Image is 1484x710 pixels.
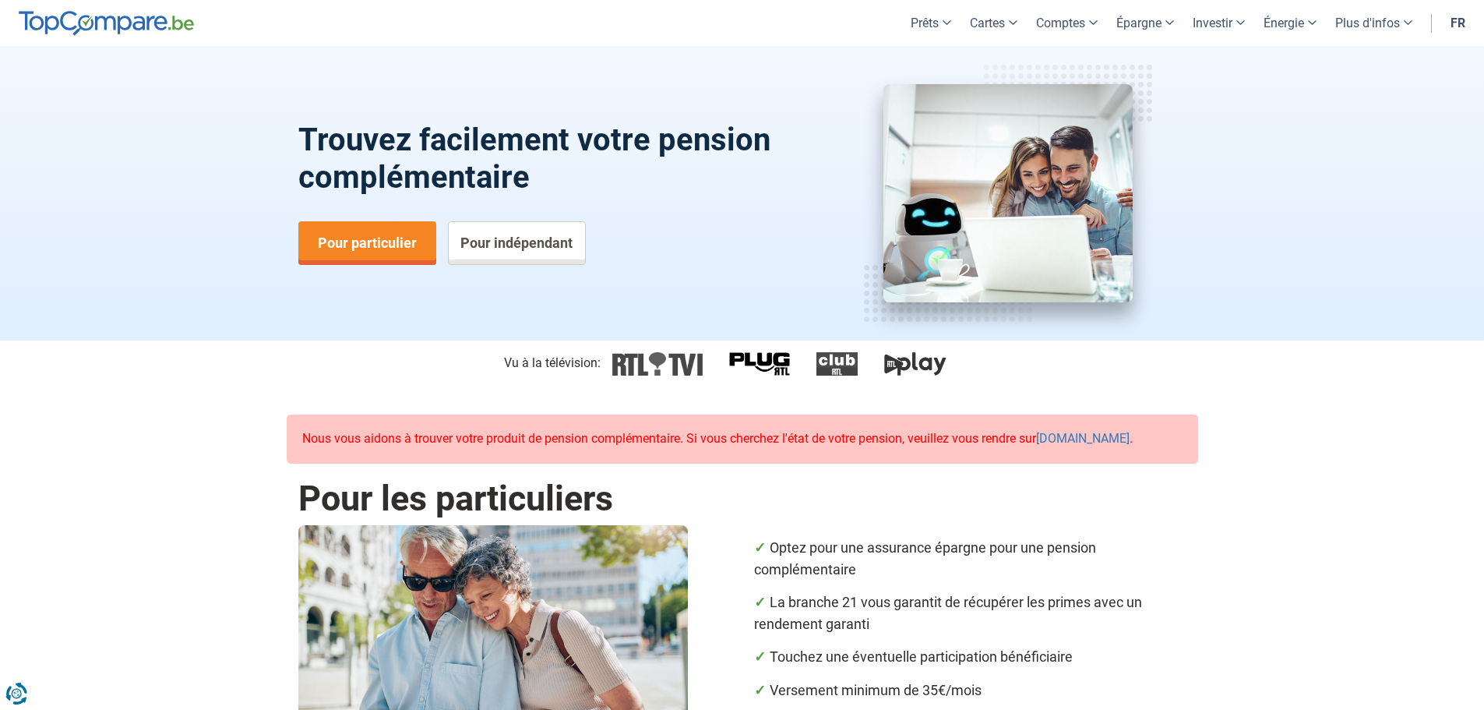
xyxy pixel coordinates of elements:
[298,479,1186,518] h2: Pour les particuliers
[754,680,1186,701] li: Versement minimum de 35€/mois
[287,341,1198,376] section: Vu à la télévision:
[298,122,807,196] h1: Trouvez facilement votre pension complémentaire
[287,415,1198,464] div: Nous vous aidons à trouver votre produit de pension complémentaire. Si vous cherchez l'état de vo...
[19,11,194,36] img: TopCompare
[816,352,858,376] img: 1200px-Club_RTL_logo.svg.png
[612,352,703,376] img: 1280px-RTL-TVI_logo.svg.png
[298,221,436,265] a: Pour particulier
[754,646,1186,668] li: Touchez une éventuelle participation bénéficiaire
[883,84,1133,302] img: branche 21
[754,592,1186,634] li: La branche 21 vous garantit de récupérer les primes avec un rendement garanti
[729,352,790,376] img: 1200px-Plug_RTL_logo.svg.png
[754,537,1186,580] li: Optez pour une assurance épargne pour une pension complémentaire
[448,221,586,265] a: Pour indépendant
[1036,431,1130,446] a: [DOMAIN_NAME]
[884,352,968,376] img: logo-big-03.png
